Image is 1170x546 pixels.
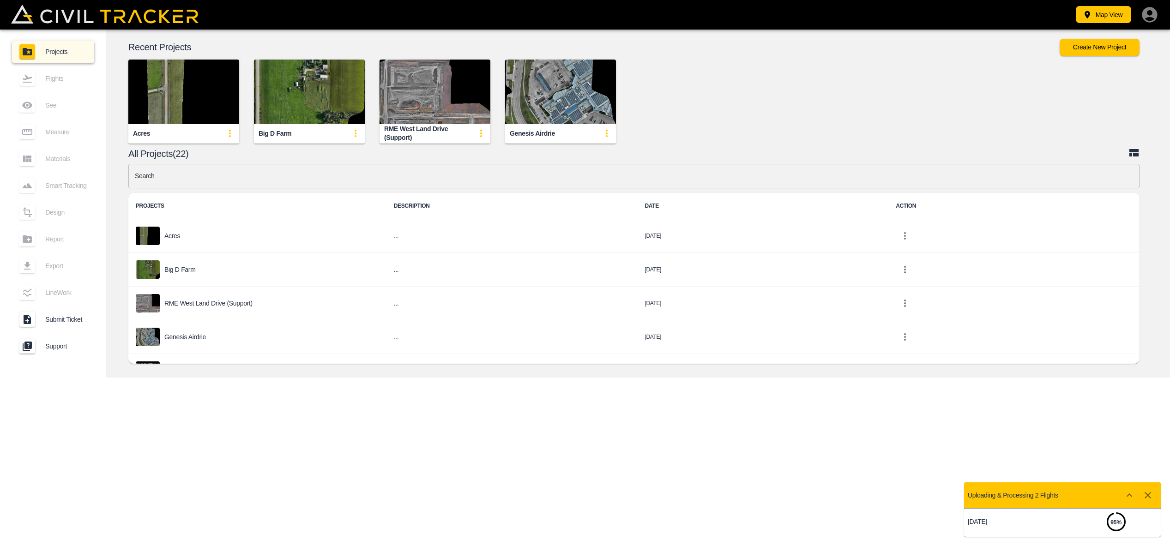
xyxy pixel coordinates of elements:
button: update-card-details [346,124,365,143]
p: All Projects(22) [128,150,1128,157]
button: update-card-details [472,124,490,143]
div: Acres [133,129,150,138]
img: Genesis Airdrie [505,60,616,124]
p: Acres [164,232,180,240]
img: RME West Land Drive (Support) [380,60,490,124]
th: DESCRIPTION [386,193,638,219]
td: [DATE] [638,354,889,388]
p: [DATE] [968,518,1062,525]
p: Genesis Airdrie [164,333,206,341]
img: Big D Farm [254,60,365,124]
span: Projects [45,48,87,55]
h6: ... [394,298,630,309]
th: ACTION [888,193,1140,219]
span: Submit Ticket [45,316,87,323]
img: project-image [136,227,160,245]
img: project-image [136,328,160,346]
img: project-image [136,361,160,380]
td: [DATE] [638,253,889,287]
a: Submit Ticket [12,308,94,330]
h6: ... [394,331,630,343]
div: RME West Land Drive (Support) [384,125,472,142]
p: Recent Projects [128,43,1060,51]
div: Genesis Airdrie [510,129,555,138]
button: Show more [1120,486,1139,504]
td: [DATE] [638,219,889,253]
button: update-card-details [221,124,239,143]
p: Big D Farm [164,266,196,273]
p: Uploading & Processing 2 Flights [968,492,1058,499]
img: Civil Tracker [11,5,199,24]
strong: 95 % [1110,519,1122,526]
img: project-image [136,294,160,312]
img: Acres [128,60,239,124]
button: update-card-details [597,124,616,143]
button: Map View [1076,6,1131,23]
button: Create New Project [1060,39,1140,56]
a: Support [12,335,94,357]
td: [DATE] [638,320,889,354]
td: [DATE] [638,287,889,320]
img: project-image [136,260,160,279]
h6: ... [394,230,630,242]
h6: ... [394,264,630,276]
th: DATE [638,193,889,219]
p: RME West Land Drive (Support) [164,300,253,307]
a: Projects [12,41,94,63]
span: Support [45,342,87,350]
th: PROJECTS [128,193,386,219]
div: Big D Farm [259,129,291,138]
